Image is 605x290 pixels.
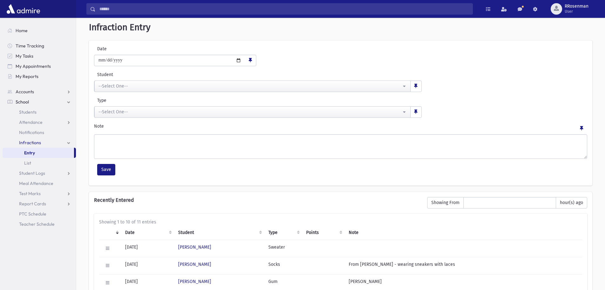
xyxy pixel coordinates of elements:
a: Infractions [3,138,76,148]
img: AdmirePro [5,3,42,15]
a: Attendance [3,117,76,127]
span: Accounts [16,89,34,95]
span: Report Cards [19,201,46,207]
span: List [24,160,31,166]
span: Students [19,109,37,115]
a: [PERSON_NAME] [178,279,211,284]
span: My Reports [16,74,38,79]
label: Type [94,97,258,104]
td: [DATE] [121,240,174,257]
a: PTC Schedule [3,209,76,219]
label: Date [94,46,148,52]
label: Student [94,71,313,78]
th: Type: activate to sort column ascending [265,225,302,240]
span: PTC Schedule [19,211,46,217]
a: Accounts [3,87,76,97]
button: Save [97,164,115,175]
a: My Reports [3,71,76,81]
h6: Recently Entered [94,197,421,203]
a: Home [3,25,76,36]
button: --Select One-- [94,81,411,92]
input: Search [96,3,473,15]
span: Teacher Schedule [19,221,55,227]
td: From [PERSON_NAME] - wearing sneakers with laces [345,257,582,274]
a: Test Marks [3,188,76,199]
span: Meal Attendance [19,180,53,186]
span: Attendance [19,119,43,125]
div: --Select One-- [98,83,401,89]
button: --Select One-- [94,106,411,118]
span: Entry [24,150,35,156]
a: List [3,158,76,168]
a: Student Logs [3,168,76,178]
span: My Appointments [16,63,51,69]
a: Students [3,107,76,117]
a: Report Cards [3,199,76,209]
span: Showing From [427,197,464,209]
td: [DATE] [121,257,174,274]
a: Entry [3,148,74,158]
a: Meal Attendance [3,178,76,188]
span: Infraction Entry [89,22,151,32]
label: Note [94,123,104,132]
span: RRosenman [565,4,588,9]
th: Points: activate to sort column ascending [302,225,345,240]
span: Student Logs [19,170,45,176]
span: Notifications [19,130,44,135]
span: Test Marks [19,191,41,196]
td: Socks [265,257,302,274]
a: School [3,97,76,107]
a: My Tasks [3,51,76,61]
span: School [16,99,29,105]
td: Sweater [265,240,302,257]
a: Time Tracking [3,41,76,51]
span: Time Tracking [16,43,44,49]
a: Teacher Schedule [3,219,76,229]
a: My Appointments [3,61,76,71]
th: Date: activate to sort column ascending [121,225,174,240]
div: --Select One-- [98,109,401,115]
span: hour(s) ago [556,197,587,209]
a: [PERSON_NAME] [178,262,211,267]
a: Notifications [3,127,76,138]
span: Home [16,28,28,33]
a: [PERSON_NAME] [178,244,211,250]
span: User [565,9,588,14]
div: Showing 1 to 10 of 11 entries [99,219,582,225]
span: My Tasks [16,53,33,59]
th: Note [345,225,582,240]
span: Infractions [19,140,41,145]
th: Student: activate to sort column ascending [174,225,265,240]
